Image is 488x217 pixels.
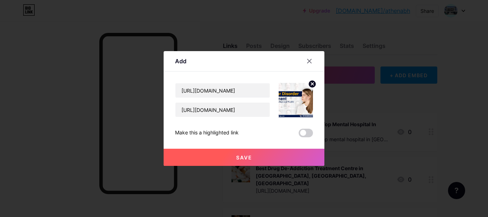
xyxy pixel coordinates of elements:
[175,129,239,137] div: Make this a highlighted link
[164,149,324,166] button: Save
[175,103,270,117] input: URL
[236,154,252,161] span: Save
[175,57,186,65] div: Add
[175,83,270,98] input: Title
[279,83,313,117] img: link_thumbnail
